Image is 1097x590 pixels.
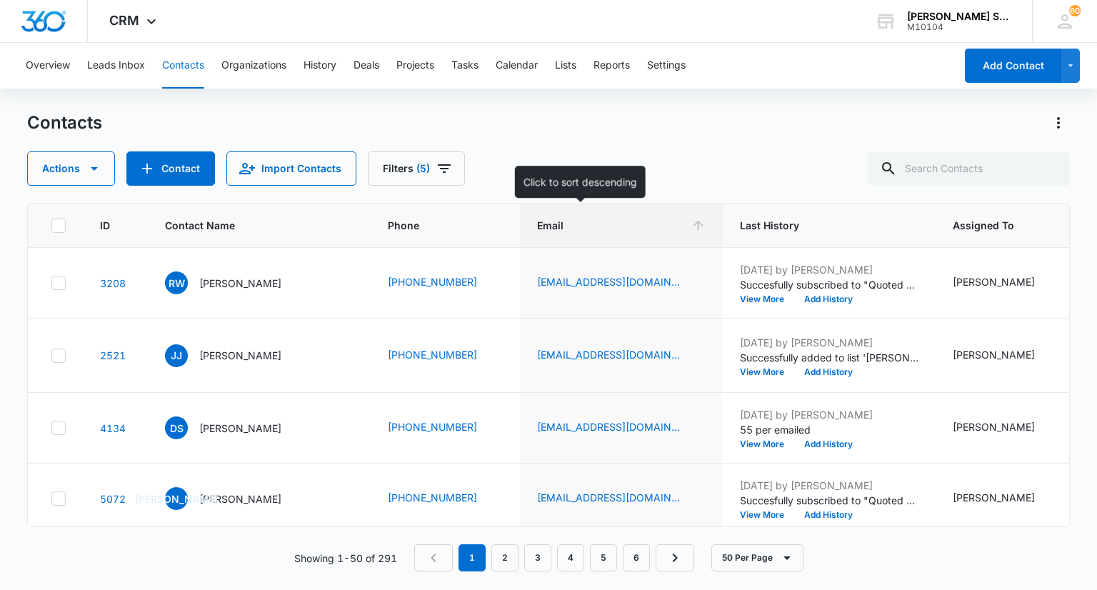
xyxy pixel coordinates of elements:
a: [EMAIL_ADDRESS][DOMAIN_NAME] [537,274,680,289]
p: Succesfully subscribed to "Quoted NEW". [740,277,918,292]
a: [EMAIL_ADDRESS][DOMAIN_NAME] [537,347,680,362]
button: Leads Inbox [87,43,145,89]
div: Phone - (630) 460-2963 - Select to Edit Field [388,347,503,364]
p: Showing 1-50 of 291 [294,551,397,566]
div: [PERSON_NAME] [953,419,1035,434]
p: [PERSON_NAME] [199,491,281,506]
button: Filters [368,151,465,186]
a: Navigate to contact details page for Raquel Wilson [100,277,126,289]
button: Add History [794,440,863,449]
p: [PERSON_NAME] [199,421,281,436]
div: Phone - (630) 632-6612 - Select to Edit Field [388,490,503,507]
div: Email - 37thymine-mister@icloud.com - Select to Edit Field [537,419,706,436]
p: [PERSON_NAME] [199,276,281,291]
button: Actions [1047,111,1070,134]
div: Contact Name - Joy Joy - Select to Edit Field [165,344,307,367]
span: ID [100,218,110,233]
a: [PHONE_NUMBER] [388,490,477,505]
button: View More [740,511,794,519]
button: Add Contact [126,151,215,186]
div: account name [907,11,1011,22]
a: Page 6 [623,544,650,571]
div: Phone - (630) 926-9484 - Select to Edit Field [388,274,503,291]
div: Email - abenante63@gmail.com - Select to Edit Field [537,490,706,507]
a: [PHONE_NUMBER] [388,274,477,289]
div: Email - 2025family@gmail.com - Select to Edit Field [537,347,706,364]
span: Phone [388,218,482,233]
div: Contact Name - Dwight S - Select to Edit Field [165,416,307,439]
a: Page 3 [524,544,551,571]
div: [PERSON_NAME] [953,490,1035,505]
button: Import Contacts [226,151,356,186]
a: Next Page [656,544,694,571]
button: Add History [794,368,863,376]
a: Page 5 [590,544,617,571]
span: (5) [416,164,430,174]
button: Lists [555,43,576,89]
div: account id [907,22,1011,32]
div: [PERSON_NAME] [953,347,1035,362]
span: Email [537,218,685,233]
a: Page 4 [557,544,584,571]
button: Contacts [162,43,204,89]
div: Assigned To - Ted DiMayo - Select to Edit Field [953,274,1061,291]
div: [PERSON_NAME] [953,274,1035,289]
p: Successfully added to list '[PERSON_NAME] Leads'. [740,350,918,365]
p: [DATE] by [PERSON_NAME] [740,478,918,493]
span: [PERSON_NAME] [165,487,188,510]
button: Tasks [451,43,479,89]
a: [EMAIL_ADDRESS][DOMAIN_NAME] [537,419,680,434]
div: Assigned To - Ted DiMayo - Select to Edit Field [953,347,1061,364]
div: notifications count [1069,5,1081,16]
button: Add History [794,511,863,519]
button: Add Contact [965,49,1061,83]
p: [DATE] by [PERSON_NAME] [740,407,918,422]
button: Overview [26,43,70,89]
a: [PHONE_NUMBER] [388,419,477,434]
em: 1 [459,544,486,571]
span: 60 [1069,5,1081,16]
button: View More [740,295,794,304]
button: Add History [794,295,863,304]
a: [PHONE_NUMBER] [388,347,477,362]
div: Contact Name - James Abenante - Select to Edit Field [165,487,307,510]
button: Calendar [496,43,538,89]
div: Email - 12newdirection@gmail.com - Select to Edit Field [537,274,706,291]
button: Reports [593,43,630,89]
div: Assigned To - Ted DiMayo - Select to Edit Field [953,490,1061,507]
span: RW [165,271,188,294]
a: Navigate to contact details page for Dwight S [100,422,126,434]
p: [DATE] by [PERSON_NAME] [740,262,918,277]
a: Navigate to contact details page for James Abenante [100,493,126,505]
nav: Pagination [414,544,694,571]
p: [PERSON_NAME] [199,348,281,363]
p: Succesfully subscribed to "Quoted NEW". [740,493,918,508]
div: Click to sort descending [515,166,646,198]
button: View More [740,440,794,449]
div: Contact Name - Raquel Wilson - Select to Edit Field [165,271,307,294]
button: Actions [27,151,115,186]
button: Settings [647,43,686,89]
span: Contact Name [165,218,333,233]
button: Organizations [221,43,286,89]
button: History [304,43,336,89]
span: JJ [165,344,188,367]
a: Navigate to contact details page for Joy Joy [100,349,126,361]
button: Projects [396,43,434,89]
span: DS [165,416,188,439]
a: Page 2 [491,544,519,571]
button: 50 Per Page [711,544,803,571]
span: Last History [740,218,898,233]
a: [EMAIL_ADDRESS][DOMAIN_NAME] [537,490,680,505]
p: 55 per emailed [740,422,918,437]
span: CRM [109,13,139,28]
button: View More [740,368,794,376]
input: Search Contacts [868,151,1070,186]
button: Deals [354,43,379,89]
span: Assigned To [953,218,1040,233]
p: [DATE] by [PERSON_NAME] [740,335,918,350]
div: Assigned To - Ted DiMayo - Select to Edit Field [953,419,1061,436]
h1: Contacts [27,112,102,134]
div: Phone - (469) 563-9113 - Select to Edit Field [388,419,503,436]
